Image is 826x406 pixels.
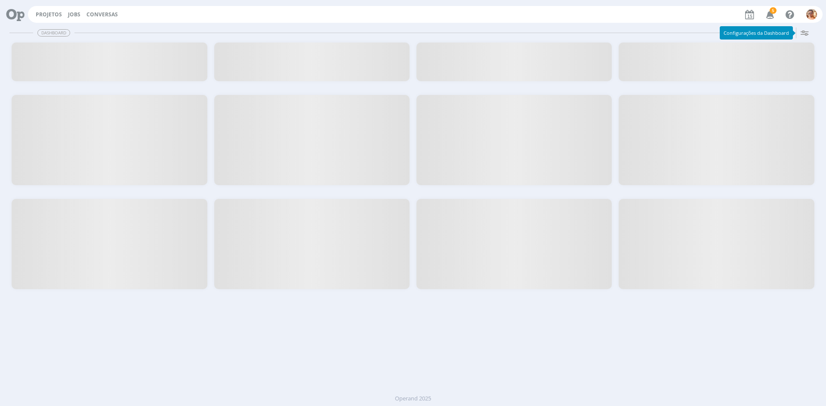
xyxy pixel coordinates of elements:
button: Conversas [84,11,120,18]
button: 5 [761,7,778,22]
span: Dashboard [37,29,70,37]
div: Configurações da Dashboard [720,26,793,40]
a: Conversas [86,11,118,18]
span: 5 [770,7,777,14]
a: Jobs [68,11,80,18]
a: Projetos [36,11,62,18]
button: Projetos [33,11,65,18]
button: Jobs [65,11,83,18]
button: V [806,7,817,22]
img: V [806,9,817,20]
